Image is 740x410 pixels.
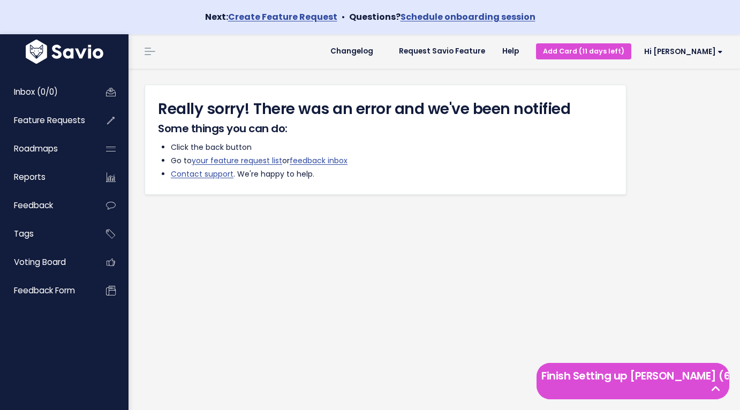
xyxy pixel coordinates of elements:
span: Feedback [14,200,53,211]
strong: Next: [205,11,337,23]
a: Feedback [3,193,89,218]
a: Create Feature Request [228,11,337,23]
h5: Some things you can do: [158,120,613,136]
span: Feedback form [14,285,75,296]
a: Feature Requests [3,108,89,133]
a: Roadmaps [3,136,89,161]
span: Hi [PERSON_NAME] [644,48,723,56]
a: Contact support [171,169,233,179]
a: Add Card (11 days left) [536,43,631,59]
a: feedback inbox [290,155,348,166]
a: Voting Board [3,250,89,275]
h3: Really sorry! There was an error and we've been notified [158,98,613,120]
li: . We're happy to help. [171,168,613,181]
a: Tags [3,222,89,246]
img: logo-white.9d6f32f41409.svg [23,40,106,64]
span: • [342,11,345,23]
strong: Questions? [349,11,535,23]
a: Hi [PERSON_NAME] [631,43,731,60]
span: Changelog [330,48,373,55]
span: Roadmaps [14,143,58,154]
span: Inbox (0/0) [14,86,58,97]
span: Tags [14,228,34,239]
a: Schedule onboarding session [401,11,535,23]
li: Click the back button [171,141,613,154]
a: Feedback form [3,278,89,303]
a: Help [494,43,527,59]
a: Request Savio Feature [390,43,494,59]
span: Voting Board [14,256,66,268]
a: Inbox (0/0) [3,80,89,104]
span: Reports [14,171,46,183]
li: Go to or [171,154,613,168]
a: Reports [3,165,89,189]
span: Feature Requests [14,115,85,126]
a: your feature request list [192,155,282,166]
h5: Finish Setting up [PERSON_NAME] (6 left) [541,368,724,384]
